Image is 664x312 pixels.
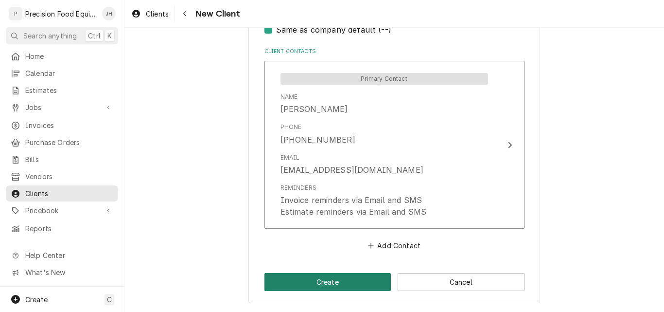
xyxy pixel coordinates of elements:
[25,85,113,95] span: Estimates
[366,239,422,253] button: Add Contact
[280,103,348,115] div: [PERSON_NAME]
[280,123,355,145] div: Phone
[264,273,524,291] div: Button Group Row
[264,61,524,229] button: Update Contact
[280,134,355,146] div: [PHONE_NUMBER]
[6,82,118,98] a: Estimates
[6,99,118,115] a: Go to Jobs
[107,31,112,41] span: K
[280,153,423,176] div: Email
[280,92,348,115] div: Name
[6,134,118,150] a: Purchase Orders
[88,31,101,41] span: Ctrl
[127,6,173,22] a: Clients
[23,31,77,41] span: Search anything
[6,264,118,280] a: Go to What's New
[107,294,112,305] span: C
[102,7,116,20] div: JH
[25,68,113,78] span: Calendar
[146,9,169,19] span: Clients
[280,164,423,176] div: [EMAIL_ADDRESS][DOMAIN_NAME]
[264,48,524,253] div: Client Contacts
[6,220,118,237] a: Reports
[9,7,22,20] div: P
[102,7,116,20] div: Jason Hertel's Avatar
[25,102,99,112] span: Jobs
[280,153,300,162] div: Email
[276,24,391,36] label: Same as company default (--)
[398,273,524,291] button: Cancel
[25,120,113,130] span: Invoices
[6,27,118,44] button: Search anythingCtrlK
[264,273,524,291] div: Button Group
[6,202,118,219] a: Go to Pricebook
[192,7,240,20] span: New Client
[6,48,118,64] a: Home
[280,194,422,206] div: Invoice reminders via Email and SMS
[6,185,118,202] a: Clients
[25,250,112,260] span: Help Center
[25,295,48,304] span: Create
[6,151,118,167] a: Bills
[25,154,113,165] span: Bills
[280,73,488,85] span: Primary Contact
[25,9,97,19] div: Precision Food Equipment LLC
[280,92,298,101] div: Name
[6,65,118,81] a: Calendar
[177,6,192,21] button: Navigate back
[25,205,99,216] span: Pricebook
[264,273,391,291] button: Create
[280,123,302,131] div: Phone
[280,206,427,218] div: Estimate reminders via Email and SMS
[25,267,112,277] span: What's New
[6,117,118,133] a: Invoices
[264,48,524,55] label: Client Contacts
[25,51,113,61] span: Home
[6,168,118,184] a: Vendors
[280,184,427,218] div: Reminders
[25,188,113,199] span: Clients
[25,171,113,182] span: Vendors
[6,247,118,263] a: Go to Help Center
[25,137,113,147] span: Purchase Orders
[280,72,488,85] div: Primary
[280,184,316,192] div: Reminders
[25,223,113,234] span: Reports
